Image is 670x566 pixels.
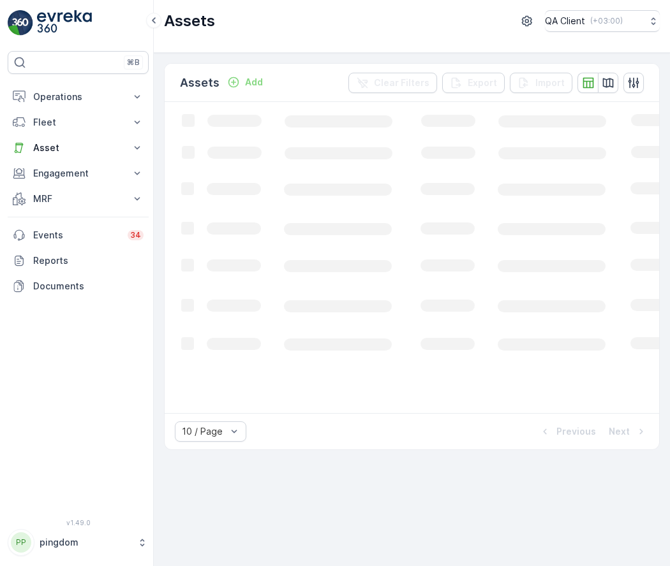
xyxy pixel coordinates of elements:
[8,161,149,186] button: Engagement
[40,536,131,549] p: pingdom
[468,76,497,89] p: Export
[180,74,220,92] p: Assets
[164,11,215,31] p: Assets
[33,229,120,242] p: Events
[609,425,630,438] p: Next
[33,116,123,129] p: Fleet
[537,424,597,439] button: Previous
[8,222,149,248] a: Events34
[442,73,505,93] button: Export
[222,75,268,90] button: Add
[535,76,565,89] p: Import
[33,167,123,180] p: Engagement
[245,76,263,89] p: Add
[607,424,649,439] button: Next
[374,76,429,89] p: Clear Filters
[8,248,149,273] a: Reports
[8,186,149,212] button: MRF
[33,254,144,267] p: Reports
[8,84,149,110] button: Operations
[130,230,141,240] p: 34
[8,10,33,36] img: logo
[33,280,144,293] p: Documents
[8,110,149,135] button: Fleet
[590,16,623,26] p: ( +03:00 )
[33,91,123,103] p: Operations
[348,73,437,93] button: Clear Filters
[33,141,123,154] p: Asset
[545,15,585,27] p: QA Client
[127,57,140,68] p: ⌘B
[8,273,149,299] a: Documents
[545,10,660,32] button: QA Client(+03:00)
[37,10,92,36] img: logo_light-DOdMpM7g.png
[8,529,149,556] button: PPpingdom
[556,425,596,438] p: Previous
[11,532,31,553] div: PP
[8,519,149,526] span: v 1.49.0
[33,192,123,205] p: MRF
[8,135,149,161] button: Asset
[510,73,572,93] button: Import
